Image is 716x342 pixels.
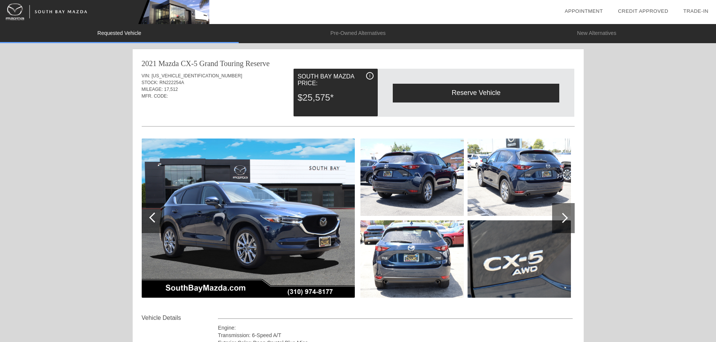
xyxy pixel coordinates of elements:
span: STOCK: [142,80,158,85]
a: Credit Approved [618,8,668,14]
div: South Bay Mazda Price: [298,72,374,88]
div: Grand Touring Reserve [199,58,269,69]
a: Trade-In [683,8,708,14]
span: RN222254A [159,80,184,85]
li: New Alternatives [477,24,716,43]
span: 17,512 [164,87,178,92]
div: Reserve Vehicle [393,84,559,102]
img: 2b5264b5329afa5521e94fd5e53d0733.jpg [468,139,571,216]
span: i [369,73,371,78]
span: [US_VEHICLE_IDENTIFICATION_NUMBER] [151,73,242,78]
img: 65c2c157f68ffd933045f2bcf64a53e8.jpg [360,220,464,298]
div: $25,575* [298,88,374,107]
li: Pre-Owned Alternatives [239,24,477,43]
img: 99cd584230455a07ec2dcb067108c13f.jpg [360,139,464,216]
span: VIN: [142,73,150,78]
div: 2021 Mazda CX-5 [142,58,198,69]
img: b87b15726e879361af8053a0e1af4da2.jpg [468,220,571,298]
div: Vehicle Details [142,313,218,322]
div: Quoted on [DATE] 8:58:06 AM [142,104,575,116]
span: MILEAGE: [142,87,163,92]
img: 870ba996d91c87458f24dba0e80f4fe5.jpg [142,139,355,298]
span: MFR. CODE: [142,93,168,99]
div: Transmission: 6-Speed A/T [218,331,573,339]
a: Appointment [565,8,603,14]
div: Engine: [218,324,573,331]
